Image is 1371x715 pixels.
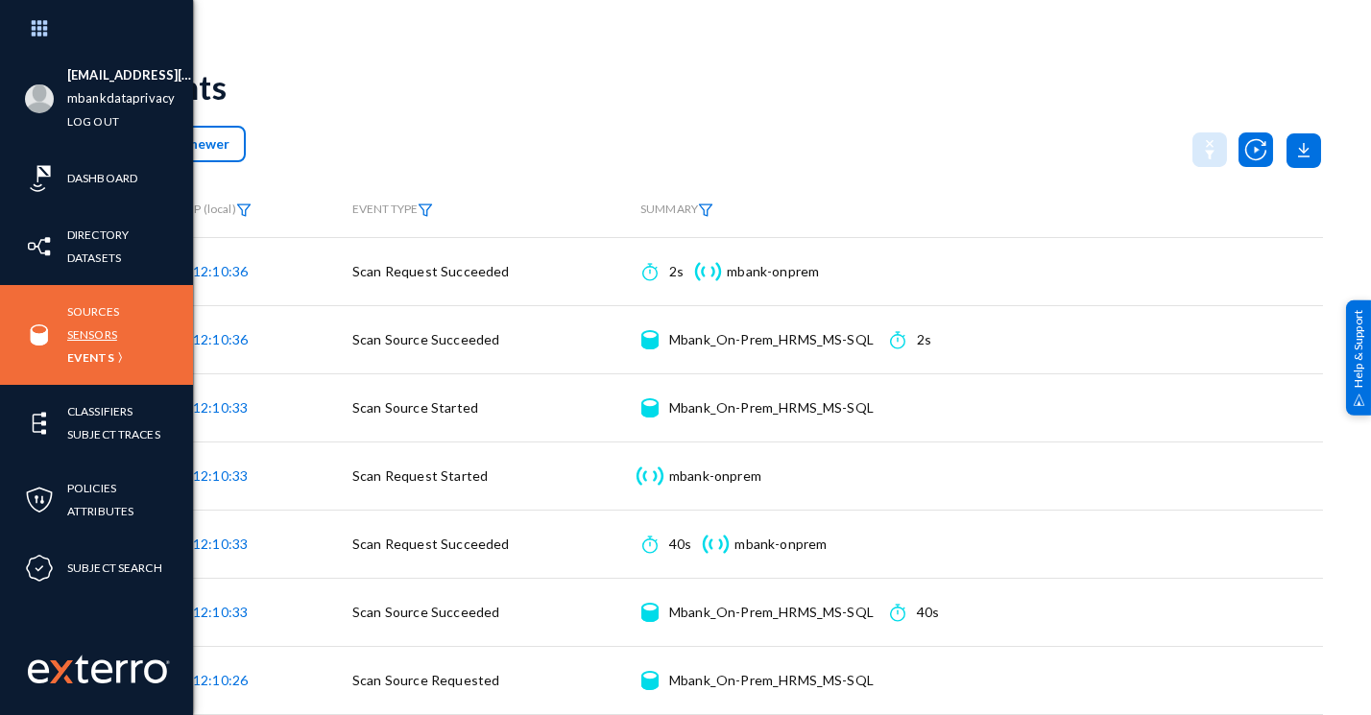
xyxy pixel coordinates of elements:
img: icon-policies.svg [25,486,54,514]
span: 12:10:33 [193,467,248,484]
div: mbank-onprem [734,535,827,554]
a: Sensors [67,323,117,346]
span: Scan Source Requested [352,672,499,688]
img: blank-profile-picture.png [25,84,54,113]
img: help_support.svg [1353,393,1365,406]
span: Scan Source Started [352,399,478,416]
div: 2s [917,330,931,349]
span: Scan Source Succeeded [352,331,499,347]
img: icon-filter.svg [418,203,433,217]
div: Help & Support [1346,299,1371,415]
a: Subject Search [67,557,162,579]
img: icon-compliance.svg [25,554,54,583]
img: icon-time.svg [642,262,657,281]
img: icon-source.svg [641,398,658,417]
a: Policies [67,477,116,499]
img: icon-sensor.svg [634,466,665,486]
span: Scan Request Succeeded [352,263,510,279]
img: icon-source.svg [641,603,658,622]
a: Log out [67,110,119,132]
a: Classifiers [67,400,132,422]
span: 12:10:26 [193,672,248,688]
img: icon-time.svg [890,603,904,622]
div: 2s [669,262,684,281]
div: Mbank_On-Prem_HRMS_MS-SQL [669,603,874,622]
span: 12:10:36 [193,263,248,279]
img: icon-source.svg [641,671,658,690]
div: Mbank_On-Prem_HRMS_MS-SQL [669,671,874,690]
a: Directory [67,224,129,246]
a: Dashboard [67,167,137,189]
a: Events [67,346,114,369]
a: Attributes [67,500,133,522]
span: EVENT TYPE [352,203,433,217]
img: icon-risk-sonar.svg [25,164,54,193]
img: icon-filter.svg [698,203,713,217]
span: 12:10:36 [193,331,248,347]
img: exterro-work-mark.svg [28,655,170,683]
a: Subject Traces [67,423,160,445]
img: icon-inventory.svg [25,232,54,261]
div: mbank-onprem [669,466,761,486]
div: mbank-onprem [727,262,819,281]
img: icon-filter.svg [236,203,252,217]
span: 12:10:33 [193,604,248,620]
img: icon-elements.svg [25,409,54,438]
img: icon-sensor.svg [692,262,724,281]
a: mbankdataprivacy [67,87,175,109]
div: Mbank_On-Prem_HRMS_MS-SQL [669,330,874,349]
img: icon-sensor.svg [700,535,732,554]
a: Datasets [67,247,121,269]
span: SUMMARY [640,202,713,216]
img: icon-time.svg [890,330,904,349]
img: icon-source.svg [641,330,658,349]
img: icon-utility-autoscan.svg [1239,132,1273,167]
span: 12:10:33 [193,399,248,416]
span: TIMESTAMP (local) [136,202,252,216]
span: 12:10:33 [193,536,248,552]
span: Scan Request Started [352,467,488,484]
div: Mbank_On-Prem_HRMS_MS-SQL [669,398,874,417]
img: icon-sources.svg [25,321,54,349]
img: exterro-logo.svg [50,660,73,683]
span: Scan Request Succeeded [352,536,510,552]
li: [EMAIL_ADDRESS][DOMAIN_NAME] [67,64,193,87]
a: Sources [67,300,119,322]
img: app launcher [11,8,68,49]
img: icon-time.svg [642,535,657,554]
span: Scan Source Succeeded [352,604,499,620]
div: 40s [669,535,691,554]
div: 40s [917,603,939,622]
